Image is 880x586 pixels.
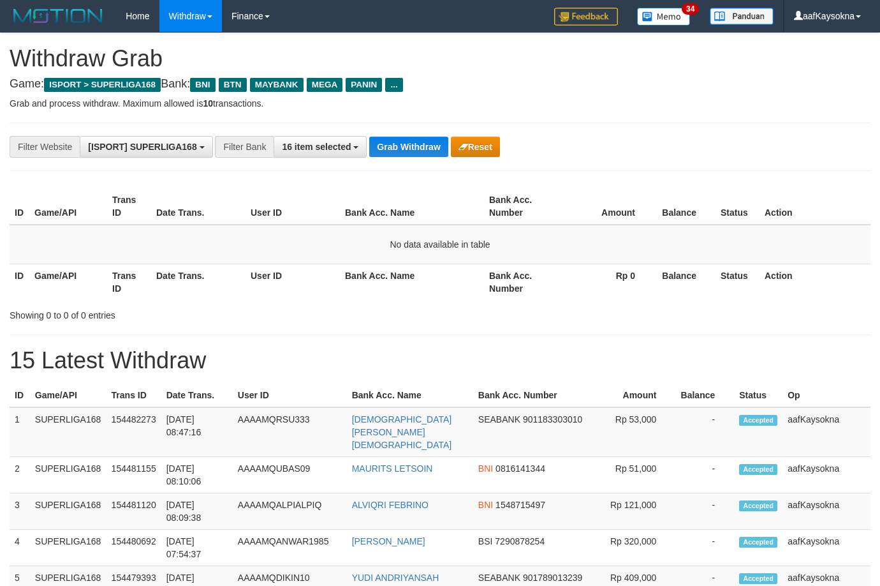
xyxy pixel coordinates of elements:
span: ISPORT > SUPERLIGA168 [44,78,161,92]
th: Rp 0 [562,264,654,300]
p: Grab and process withdraw. Maximum allowed is transactions. [10,97,870,110]
td: 154481155 [106,457,161,493]
td: SUPERLIGA168 [30,493,106,530]
td: [DATE] 07:54:37 [161,530,233,566]
span: Accepted [739,573,777,584]
th: Game/API [30,384,106,407]
td: [DATE] 08:10:06 [161,457,233,493]
strong: 10 [203,98,213,109]
button: Grab Withdraw [369,137,448,157]
h1: 15 Latest Withdraw [10,348,870,373]
td: AAAAMQANWAR1985 [233,530,347,566]
th: Date Trans. [151,188,246,225]
span: Copy 7290878254 to clipboard [495,536,545,546]
td: 3 [10,493,30,530]
td: 154481120 [106,493,161,530]
img: Feedback.jpg [554,8,618,26]
button: 16 item selected [274,136,367,158]
img: panduan.png [710,8,774,25]
th: Status [715,264,759,300]
th: Bank Acc. Name [340,264,484,300]
div: Showing 0 to 0 of 0 entries [10,304,357,322]
span: MEGA [307,78,343,92]
span: Accepted [739,415,777,426]
td: AAAAMQUBAS09 [233,457,347,493]
span: [ISPORT] SUPERLIGA168 [88,142,196,152]
th: Bank Acc. Number [484,264,562,300]
a: [PERSON_NAME] [352,536,425,546]
span: BNI [190,78,215,92]
td: aafKaysokna [782,493,870,530]
a: ALVIQRI FEBRINO [352,500,429,510]
td: SUPERLIGA168 [30,407,106,457]
td: 4 [10,530,30,566]
th: ID [10,264,29,300]
span: Copy 0816141344 to clipboard [495,463,545,474]
th: Date Trans. [161,384,233,407]
th: Bank Acc. Number [473,384,596,407]
span: PANIN [346,78,382,92]
th: Bank Acc. Number [484,188,562,225]
span: 16 item selected [282,142,351,152]
th: Trans ID [107,188,151,225]
td: aafKaysokna [782,530,870,566]
td: [DATE] 08:09:38 [161,493,233,530]
th: Game/API [29,264,107,300]
th: Amount [596,384,676,407]
td: 154482273 [106,407,161,457]
span: Copy 901183303010 to clipboard [523,414,582,424]
span: 34 [682,3,699,15]
th: Action [759,264,870,300]
th: Amount [562,188,654,225]
th: User ID [246,264,340,300]
td: - [675,457,734,493]
span: Accepted [739,500,777,511]
td: Rp 121,000 [596,493,676,530]
span: Copy 901789013239 to clipboard [523,573,582,583]
th: Balance [675,384,734,407]
span: MAYBANK [250,78,304,92]
td: aafKaysokna [782,407,870,457]
td: - [675,493,734,530]
span: BTN [219,78,247,92]
th: Bank Acc. Name [347,384,473,407]
a: [DEMOGRAPHIC_DATA][PERSON_NAME][DEMOGRAPHIC_DATA] [352,414,452,450]
th: Balance [654,188,715,225]
td: 2 [10,457,30,493]
div: Filter Website [10,136,80,158]
span: BNI [478,463,493,474]
th: ID [10,384,30,407]
td: 1 [10,407,30,457]
td: aafKaysokna [782,457,870,493]
a: MAURITS LETSOIN [352,463,433,474]
span: BNI [478,500,493,510]
th: User ID [233,384,347,407]
span: BSI [478,536,493,546]
th: Date Trans. [151,264,246,300]
th: Bank Acc. Name [340,188,484,225]
h4: Game: Bank: [10,78,870,91]
img: Button%20Memo.svg [637,8,691,26]
span: Accepted [739,464,777,475]
button: [ISPORT] SUPERLIGA168 [80,136,212,158]
th: Game/API [29,188,107,225]
td: Rp 53,000 [596,407,676,457]
td: 154480692 [106,530,161,566]
th: Trans ID [106,384,161,407]
span: Accepted [739,537,777,548]
td: - [675,407,734,457]
td: No data available in table [10,225,870,264]
span: SEABANK [478,414,520,424]
th: Status [734,384,782,407]
td: SUPERLIGA168 [30,457,106,493]
td: AAAAMQRSU333 [233,407,347,457]
td: - [675,530,734,566]
th: User ID [246,188,340,225]
span: ... [385,78,402,92]
span: SEABANK [478,573,520,583]
td: Rp 320,000 [596,530,676,566]
a: YUDI ANDRIYANSAH [352,573,439,583]
th: Trans ID [107,264,151,300]
th: Op [782,384,870,407]
td: Rp 51,000 [596,457,676,493]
